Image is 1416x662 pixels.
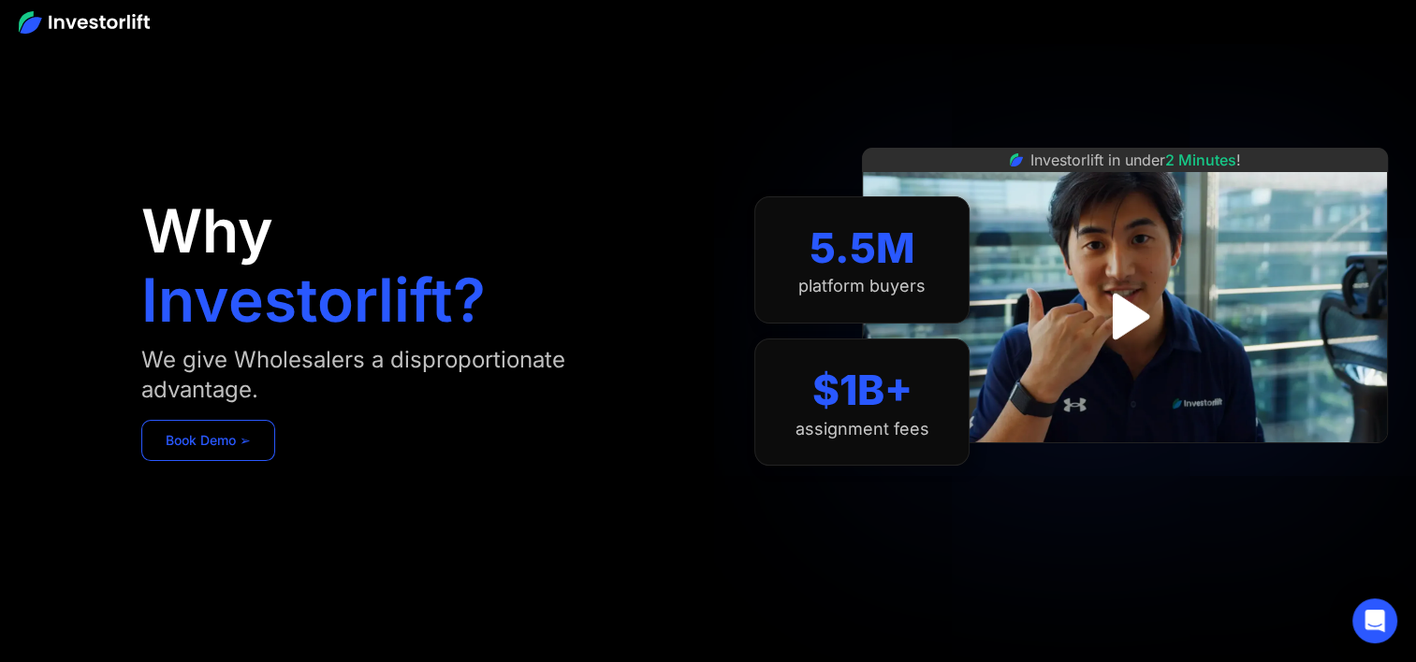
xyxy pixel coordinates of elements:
[1084,275,1167,358] a: open lightbox
[985,453,1265,475] iframe: Customer reviews powered by Trustpilot
[1352,598,1397,643] div: Open Intercom Messenger
[798,276,926,296] div: platform buyers
[1165,151,1236,169] span: 2 Minutes
[141,201,273,261] h1: Why
[796,419,929,439] div: assignment fees
[812,366,912,415] div: $1B+
[810,223,915,273] div: 5.5M
[141,270,486,330] h1: Investorlift?
[141,345,651,405] div: We give Wholesalers a disproportionate advantage.
[141,420,275,461] a: Book Demo ➢
[1030,149,1241,171] div: Investorlift in under !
